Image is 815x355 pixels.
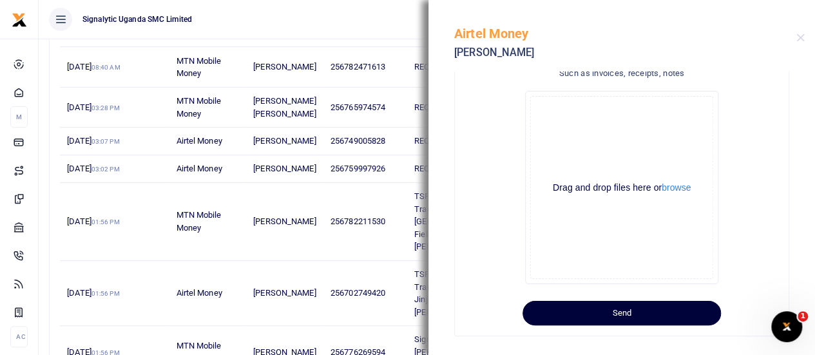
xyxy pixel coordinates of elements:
[253,164,316,173] span: [PERSON_NAME]
[91,218,120,225] small: 01:56 PM
[91,290,120,297] small: 01:56 PM
[91,104,120,111] small: 03:28 PM
[414,269,488,317] span: TSP Training and Transport Refund in Jinja FieldTrip0028 [PERSON_NAME]
[331,164,385,173] span: 256759997926
[414,102,482,112] span: REQSN00110 GEN
[796,34,805,42] button: Close
[470,66,773,81] h4: Such as invoices, receipts, notes
[176,164,222,173] span: Airtel Money
[331,288,385,298] span: 256702749420
[331,136,385,146] span: 256749005828
[91,138,120,145] small: 03:07 PM
[662,183,691,192] button: browse
[176,288,222,298] span: Airtel Money
[531,182,713,194] div: Drag and drop files here or
[176,96,221,119] span: MTN Mobile Money
[67,136,119,146] span: [DATE]
[253,288,316,298] span: [PERSON_NAME]
[67,62,120,72] span: [DATE]
[77,14,197,25] span: Signalytic Uganda SMC Limited
[253,216,316,226] span: [PERSON_NAME]
[525,91,718,284] div: File Uploader
[10,326,28,347] li: Ac
[91,166,120,173] small: 03:02 PM
[798,311,808,321] span: 1
[10,106,28,128] li: M
[331,216,385,226] span: 256782211530
[253,136,316,146] span: [PERSON_NAME]
[414,62,482,72] span: REQSN00111 GEN
[414,164,482,173] span: REQSN00107 GEN
[67,216,119,226] span: [DATE]
[176,136,222,146] span: Airtel Money
[12,14,27,24] a: logo-small logo-large logo-large
[67,288,119,298] span: [DATE]
[253,96,316,119] span: [PERSON_NAME] [PERSON_NAME]
[67,102,119,112] span: [DATE]
[331,62,385,72] span: 256782471613
[176,56,221,79] span: MTN Mobile Money
[331,102,385,112] span: 256765974574
[454,26,796,41] h5: Airtel Money
[12,12,27,28] img: logo-small
[771,311,802,342] iframe: Intercom live chat
[253,62,316,72] span: [PERSON_NAME]
[176,210,221,233] span: MTN Mobile Money
[414,136,482,146] span: REQSN00108 GEN
[91,64,120,71] small: 08:40 AM
[414,191,494,251] span: TSP Training and Transport Refund in [GEOGRAPHIC_DATA] FieldTrip0028 [PERSON_NAME]
[523,301,721,325] button: Send
[454,46,796,59] h5: [PERSON_NAME]
[67,164,119,173] span: [DATE]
